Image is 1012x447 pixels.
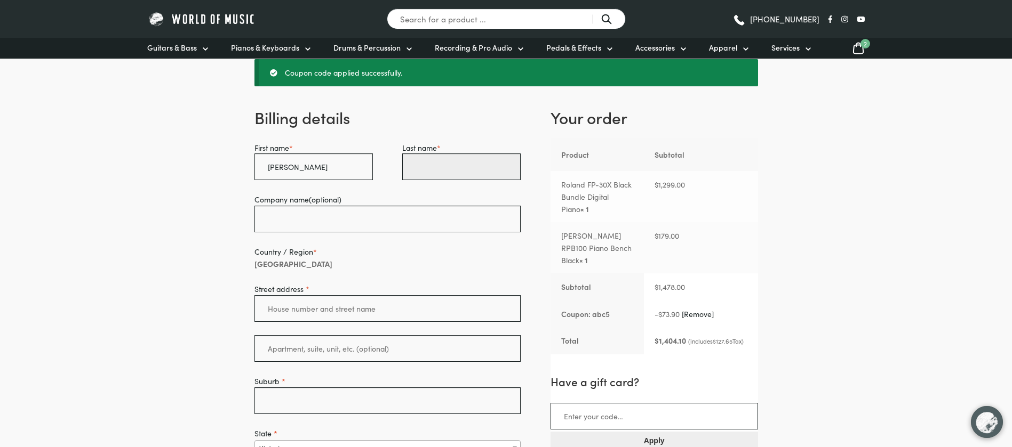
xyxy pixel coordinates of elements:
[964,399,1012,447] iframe: Chat with our support team
[147,11,257,27] img: World of Music
[771,42,800,53] span: Services
[644,138,758,171] th: Subtotal
[551,403,758,429] input: Enter your code…
[254,295,521,322] input: House number and street name
[655,230,658,241] span: $
[254,335,521,362] input: Apartment, suite, unit, etc. (optional)
[254,258,332,269] strong: [GEOGRAPHIC_DATA]
[254,193,521,206] label: Company name
[580,204,589,214] strong: × 1
[860,39,870,48] span: 2
[254,427,521,440] label: State
[551,222,644,273] td: [PERSON_NAME] RPB100 Piano Bench Black
[551,106,758,139] h3: Your order
[254,142,373,154] label: First name
[254,106,521,128] h3: Billing details
[655,179,658,190] span: $
[682,308,714,319] a: Remove abc5 coupon
[551,374,758,389] h4: Have a gift card?
[579,255,588,265] strong: × 1
[658,308,662,319] span: $
[333,42,401,53] span: Drums & Percussion
[254,246,521,258] label: Country / Region
[644,300,758,328] td: -
[231,42,299,53] span: Pianos & Keyboards
[254,283,521,295] label: Street address
[309,194,341,205] span: (optional)
[551,171,644,222] td: Roland FP-30X Black Bundle Digital Piano
[402,142,521,154] label: Last name
[655,335,659,346] span: $
[688,337,744,345] small: (includes Tax)
[655,230,679,241] bdi: 179.00
[551,300,644,328] th: Coupon: abc5
[551,327,644,354] th: Total
[635,42,675,53] span: Accessories
[658,308,680,319] span: 73.90
[254,59,758,86] div: Coupon code applied successfully.
[546,42,601,53] span: Pedals & Effects
[713,337,716,345] span: $
[655,281,685,292] bdi: 1,478.00
[254,375,521,387] label: Suburb
[732,11,819,27] a: [PHONE_NUMBER]
[551,273,644,300] th: Subtotal
[713,337,732,345] span: 127.65
[750,15,819,23] span: [PHONE_NUMBER]
[147,42,197,53] span: Guitars & Bass
[655,281,658,292] span: $
[435,42,512,53] span: Recording & Pro Audio
[551,138,644,171] th: Product
[387,9,626,29] input: Search for a product ...
[655,335,686,346] bdi: 1,404.10
[655,179,685,190] bdi: 1,299.00
[709,42,737,53] span: Apparel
